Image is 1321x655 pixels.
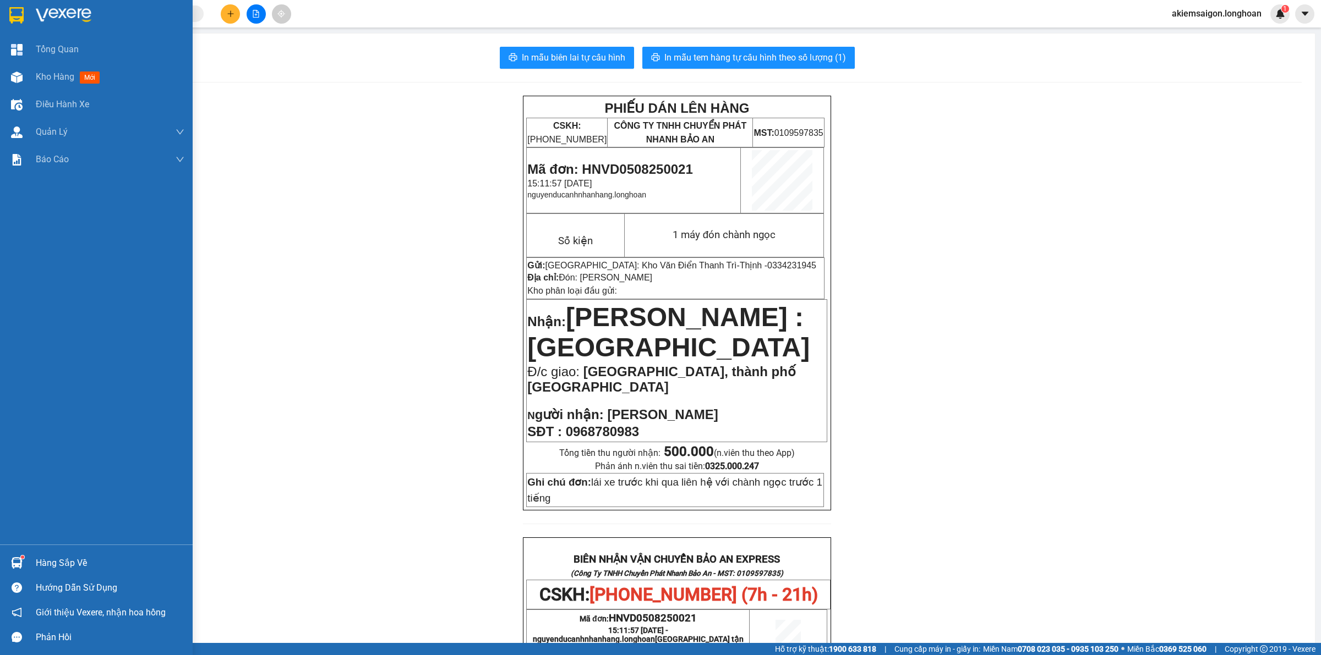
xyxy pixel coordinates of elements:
span: In mẫu biên lai tự cấu hình [522,51,625,64]
span: copyright [1260,645,1268,653]
span: Hỗ trợ kỹ thuật: [775,643,876,655]
span: (n.viên thu theo App) [664,448,795,458]
span: gười nhận: [535,407,604,422]
span: | [885,643,886,655]
button: plus [221,4,240,24]
strong: 0708 023 035 - 0935 103 250 [1018,645,1118,653]
span: ⚪️ [1121,647,1125,651]
span: Điều hành xe [36,97,89,111]
span: [PHONE_NUMBER] (7h - 21h) [589,584,818,605]
strong: PHIẾU DÁN LÊN HÀNG [604,101,749,115]
span: Báo cáo [36,152,69,166]
img: warehouse-icon [11,99,23,111]
span: nguyenducanhnhanhang.longhoan [533,635,744,652]
span: 1 máy đón chành ngọc [673,229,776,241]
span: Mã đơn: HNVD0508250021 [527,162,692,177]
button: file-add [247,4,266,24]
button: printerIn mẫu tem hàng tự cấu hình theo số lượng (1) [642,47,855,69]
img: warehouse-icon [11,71,23,83]
div: Phản hồi [36,629,184,646]
button: aim [272,4,291,24]
span: Tổng tiền thu người nhận: [559,448,795,458]
button: printerIn mẫu biên lai tự cấu hình [500,47,634,69]
span: printer [509,53,517,63]
strong: Gửi: [527,261,545,270]
span: file-add [252,10,260,18]
img: solution-icon [11,154,23,166]
span: 15:11:57 [DATE] [527,179,592,188]
span: CÔNG TY TNHH CHUYỂN PHÁT NHANH BẢO AN [614,121,746,144]
span: [PHONE_NUMBER] [527,121,607,144]
span: Tổng Quan [36,42,79,56]
span: notification [12,607,22,618]
span: Miền Nam [983,643,1118,655]
span: akiemsaigon.longhoan [1163,7,1270,20]
span: Thịnh - [740,261,816,270]
span: CSKH: [539,584,818,605]
span: [GEOGRAPHIC_DATA]: Kho Văn Điển Thanh Trì [545,261,737,270]
div: Hàng sắp về [36,555,184,571]
span: Kho phân loại đầu gửi: [527,286,617,295]
strong: N [527,410,603,421]
span: [GEOGRAPHIC_DATA] tận nơi [632,635,744,652]
span: HNVD0508250021 [609,612,697,624]
strong: MST: [754,128,774,137]
span: 0109597835 [754,128,823,137]
strong: 0325.000.247 [705,461,759,471]
img: icon-new-feature [1275,9,1285,19]
span: Cung cấp máy in - giấy in: [894,643,980,655]
span: Quản Lý [36,125,68,139]
span: Đ/c giao: [527,364,583,379]
sup: 1 [21,555,24,559]
span: question-circle [12,582,22,593]
span: [PERSON_NAME] [607,407,718,422]
span: down [176,128,184,136]
strong: 0369 525 060 [1159,645,1207,653]
strong: 1900 633 818 [829,645,876,653]
strong: CSKH: [553,121,581,130]
span: - [736,261,816,270]
span: In mẫu tem hàng tự cấu hình theo số lượng (1) [664,51,846,64]
span: nguyenducanhnhanhang.longhoan [527,190,646,199]
span: lái xe trước khi qua liên hệ với chành ngọc trước 1 tiếng [527,476,822,504]
span: Nhận: [527,314,566,329]
strong: Địa chỉ: [527,273,559,282]
strong: SĐT : [527,424,562,439]
img: logo-vxr [9,7,24,24]
span: mới [80,71,100,84]
span: [GEOGRAPHIC_DATA], thành phố [GEOGRAPHIC_DATA] [527,364,795,394]
span: 15:11:57 [DATE] - [533,626,744,652]
span: Số kiện [558,235,593,247]
span: printer [651,53,660,63]
span: Miền Bắc [1127,643,1207,655]
span: Mã đơn: [580,614,697,623]
img: warehouse-icon [11,126,23,138]
span: caret-down [1300,9,1310,19]
strong: 500.000 [664,444,714,459]
span: | [1215,643,1216,655]
button: caret-down [1295,4,1314,24]
span: [PERSON_NAME] : [GEOGRAPHIC_DATA] [527,302,810,362]
img: warehouse-icon [11,557,23,569]
span: Phản ánh n.viên thu sai tiền: [595,461,759,471]
span: 1 [1283,5,1287,13]
strong: (Công Ty TNHH Chuyển Phát Nhanh Bảo An - MST: 0109597835) [571,569,783,577]
span: plus [227,10,234,18]
span: Kho hàng [36,71,74,82]
span: 0334231945 [767,261,816,270]
span: message [12,632,22,642]
strong: Ghi chú đơn: [527,476,591,488]
span: 0968780983 [566,424,639,439]
span: aim [277,10,285,18]
strong: BIÊN NHẬN VẬN CHUYỂN BẢO AN EXPRESS [574,553,780,565]
img: dashboard-icon [11,44,23,56]
span: Đón: [PERSON_NAME] [559,273,652,282]
span: down [176,155,184,164]
sup: 1 [1281,5,1289,13]
span: Giới thiệu Vexere, nhận hoa hồng [36,606,166,619]
div: Hướng dẫn sử dụng [36,580,184,596]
